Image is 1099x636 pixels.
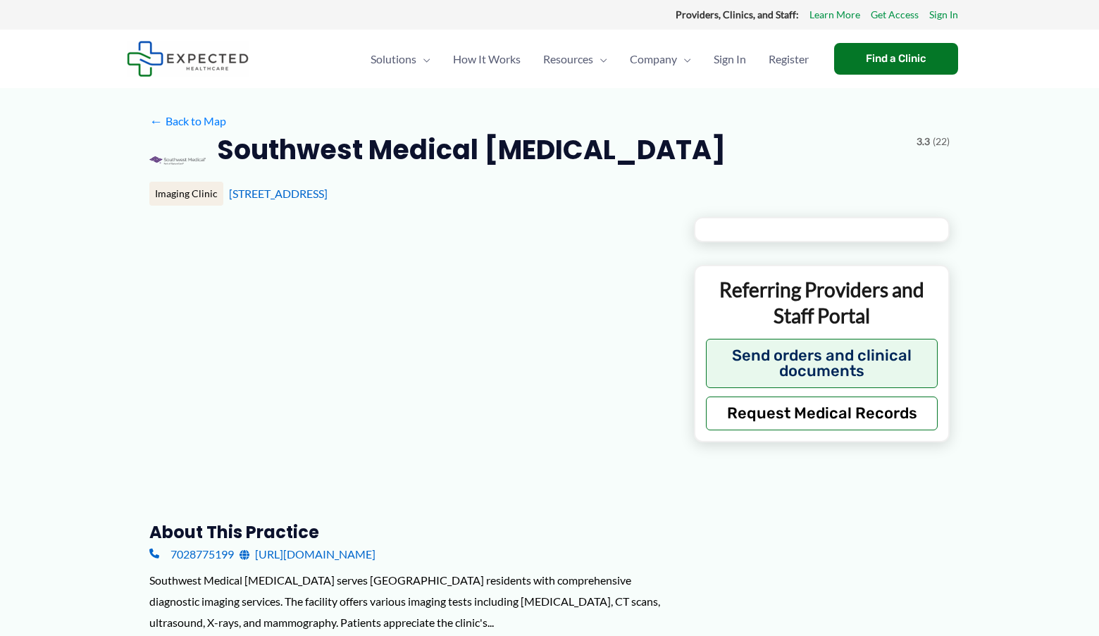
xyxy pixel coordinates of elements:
[714,35,746,84] span: Sign In
[871,6,919,24] a: Get Access
[442,35,532,84] a: How It Works
[229,187,328,200] a: [STREET_ADDRESS]
[359,35,442,84] a: SolutionsMenu Toggle
[217,132,726,167] h2: Southwest Medical [MEDICAL_DATA]
[149,111,226,132] a: ←Back to Map
[702,35,757,84] a: Sign In
[834,43,958,75] a: Find a Clinic
[359,35,820,84] nav: Primary Site Navigation
[619,35,702,84] a: CompanyMenu Toggle
[149,544,234,565] a: 7028775199
[933,132,950,151] span: (22)
[127,41,249,77] img: Expected Healthcare Logo - side, dark font, small
[453,35,521,84] span: How It Works
[706,397,938,430] button: Request Medical Records
[929,6,958,24] a: Sign In
[593,35,607,84] span: Menu Toggle
[677,35,691,84] span: Menu Toggle
[757,35,820,84] a: Register
[149,114,163,127] span: ←
[149,182,223,206] div: Imaging Clinic
[543,35,593,84] span: Resources
[769,35,809,84] span: Register
[149,570,671,632] div: Southwest Medical [MEDICAL_DATA] serves [GEOGRAPHIC_DATA] residents with comprehensive diagnostic...
[532,35,619,84] a: ResourcesMenu Toggle
[706,277,938,328] p: Referring Providers and Staff Portal
[676,8,799,20] strong: Providers, Clinics, and Staff:
[149,521,671,543] h3: About this practice
[240,544,375,565] a: [URL][DOMAIN_NAME]
[630,35,677,84] span: Company
[706,339,938,388] button: Send orders and clinical documents
[371,35,416,84] span: Solutions
[917,132,930,151] span: 3.3
[416,35,430,84] span: Menu Toggle
[809,6,860,24] a: Learn More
